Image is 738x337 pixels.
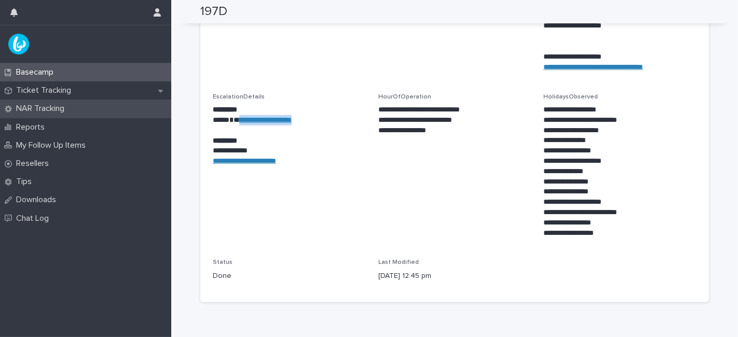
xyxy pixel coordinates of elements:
[12,214,57,223] p: Chat Log
[12,86,79,95] p: Ticket Tracking
[378,94,431,100] span: HourOfOperation
[12,141,94,150] p: My Follow Up Items
[12,195,64,205] p: Downloads
[543,94,598,100] span: HolidaysObserved
[8,34,29,54] img: UPKZpZA3RCu7zcH4nw8l
[200,4,227,19] h2: 197D
[12,177,40,187] p: Tips
[213,259,233,265] span: Status
[12,67,62,77] p: Basecamp
[378,271,531,282] p: [DATE] 12:45 pm
[12,159,57,168] p: Resellers
[378,259,419,265] span: Last Modified
[213,271,366,282] p: Done
[213,94,265,100] span: EscalationDetails
[12,122,53,132] p: Reports
[12,104,73,114] p: NAR Tracking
